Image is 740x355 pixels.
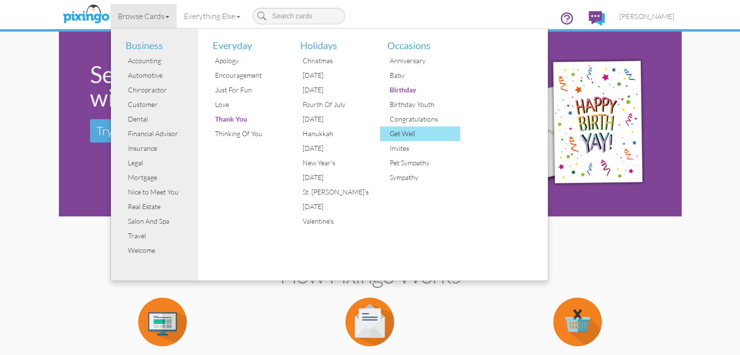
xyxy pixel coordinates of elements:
span: Try us out, your first card is free! [96,124,259,138]
a: Automotive [118,68,199,83]
a: Travel [118,229,199,243]
a: Everything Else [177,4,248,28]
a: [DATE] [293,83,373,97]
img: item.alt [553,298,602,346]
a: Pet Sympathy [380,156,460,170]
div: Anniversary [387,53,460,68]
div: Thank You [213,112,286,126]
div: Insurance [126,141,199,156]
div: [DATE] [300,141,373,156]
a: Dental [118,112,199,126]
img: pixingo logo [60,2,112,27]
div: Valentine's [300,214,373,229]
a: [PERSON_NAME] [612,4,682,29]
a: Baby [380,68,460,83]
div: Dental [126,112,199,126]
a: Birthday [380,83,460,97]
a: Welcome [118,243,199,258]
div: [DATE] [300,199,373,214]
div: Financial Advisor [126,126,199,141]
input: Search cards [253,8,345,24]
a: Fourth Of July [293,97,373,112]
a: Salon And Spa [118,214,199,229]
div: [DATE] [300,68,373,83]
div: Mortgage [126,170,199,185]
a: Mortgage [118,170,199,185]
a: Invites [380,141,460,156]
a: Insurance [118,141,199,156]
div: [DATE] [300,170,373,185]
div: Chiropractor [126,83,199,97]
div: Thinking Of You [213,126,286,141]
div: Send Printed Greeting Cards & Gifts with a Few Clicks [90,63,466,109]
div: Christmas [300,53,373,68]
div: Apology [213,53,286,68]
div: St. [PERSON_NAME]'s [300,185,373,199]
a: New Year's [293,156,373,170]
img: item.alt [345,298,394,346]
a: [DATE] [293,112,373,126]
img: comments.svg [589,11,605,26]
div: Customer [126,97,199,112]
div: Just For Fun [213,83,286,97]
a: Nice to Meet You [118,185,199,199]
a: [DATE] [293,170,373,185]
div: Travel [126,229,199,243]
img: 942c5090-71ba-4bfc-9a92-ca782dcda692.png [479,34,679,214]
li: Everyday [205,29,286,54]
div: Get Well [387,126,460,141]
img: item.alt [138,298,187,346]
div: New Year's [300,156,373,170]
a: [DATE] [293,68,373,83]
div: [DATE] [300,83,373,97]
a: Accounting [118,53,199,68]
a: Love [205,97,286,112]
div: Birthday [387,83,460,97]
a: Get Well [380,126,460,141]
a: Congratulations [380,112,460,126]
a: Valentine's [293,214,373,229]
a: Financial Advisor [118,126,199,141]
h2: How Pixingo works [76,262,665,288]
div: Birthday Youth [387,97,460,112]
a: Apology [205,53,286,68]
div: Invites [387,141,460,156]
div: Welcome [126,243,199,258]
span: [PERSON_NAME] [619,12,674,20]
div: Nice to Meet You [126,185,199,199]
div: [DATE] [300,112,373,126]
div: Real Estate [126,199,199,214]
a: Anniversary [380,53,460,68]
a: Just For Fun [205,83,286,97]
a: Hanukkah [293,126,373,141]
a: Christmas [293,53,373,68]
div: Love [213,97,286,112]
div: Baby [387,68,460,83]
a: Birthday Youth [380,97,460,112]
a: Encouragement [205,68,286,83]
div: Hanukkah [300,126,373,141]
a: Thank You [205,112,286,126]
div: Automotive [126,68,199,83]
div: Encouragement [213,68,286,83]
div: Salon And Spa [126,214,199,229]
div: Legal [126,156,199,170]
div: Sympathy [387,170,460,185]
a: [DATE] [293,141,373,156]
li: Holidays [293,29,373,54]
li: Occasions [380,29,460,54]
a: Try us out, your first card is free! [90,119,265,142]
div: Fourth Of July [300,97,373,112]
a: Customer [118,97,199,112]
a: Chiropractor [118,83,199,97]
a: [DATE] [293,199,373,214]
a: Real Estate [118,199,199,214]
a: Thinking Of You [205,126,286,141]
a: Legal [118,156,199,170]
li: Business [118,29,199,54]
div: Congratulations [387,112,460,126]
a: Browse Cards [110,4,177,28]
div: Pet Sympathy [387,156,460,170]
a: St. [PERSON_NAME]'s [293,185,373,199]
a: Sympathy [380,170,460,185]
